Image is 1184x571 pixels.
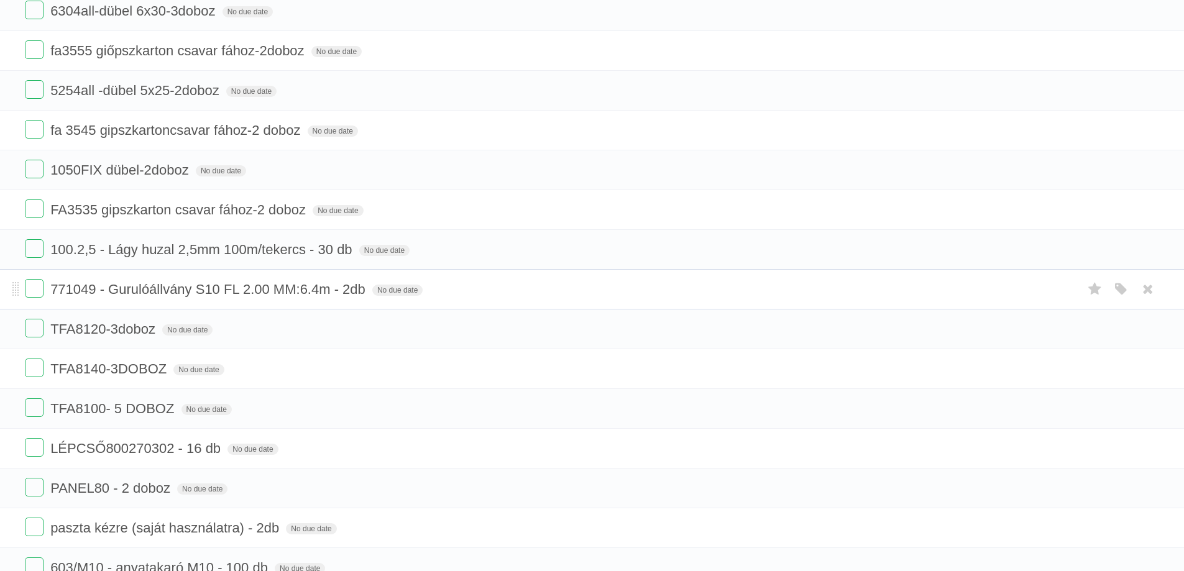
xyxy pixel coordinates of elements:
span: No due date [313,205,363,216]
span: 1050FIX dübel-2doboz [50,162,192,178]
span: TFA8140-3DOBOZ [50,361,170,377]
span: 771049 - Gurulóállvány S10 FL 2.00 MM:6.4m - 2db [50,281,369,297]
label: Done [25,478,44,496]
span: PANEL80 - 2 doboz [50,480,173,496]
span: No due date [177,483,227,495]
label: Done [25,319,44,337]
span: FA3535 gipszkarton csavar fához-2 doboz [50,202,309,217]
label: Done [25,398,44,417]
label: Done [25,518,44,536]
label: Done [25,359,44,377]
span: No due date [223,6,273,17]
span: No due date [227,444,278,455]
span: paszta kézre (saját használatra) - 2db [50,520,282,536]
label: Done [25,40,44,59]
span: TFA8120-3doboz [50,321,158,337]
span: 5254all -dübel 5x25-2doboz [50,83,223,98]
span: No due date [196,165,246,176]
span: TFA8100- 5 DOBOZ [50,401,177,416]
label: Done [25,438,44,457]
label: Done [25,279,44,298]
span: No due date [181,404,232,415]
label: Done [25,120,44,139]
span: No due date [162,324,213,336]
label: Done [25,199,44,218]
label: Done [25,80,44,99]
span: No due date [286,523,336,534]
span: fa3555 giőpszkarton csavar fához-2doboz [50,43,307,58]
span: No due date [173,364,224,375]
span: 100.2,5 - Lágy huzal 2,5mm 100m/tekercs - 30 db [50,242,355,257]
label: Done [25,239,44,258]
label: Done [25,1,44,19]
span: No due date [311,46,362,57]
span: LÉPCSŐ800270302 - 16 db [50,441,224,456]
span: No due date [359,245,410,256]
span: 6304all-dübel 6x30-3doboz [50,3,218,19]
label: Done [25,160,44,178]
label: Star task [1083,279,1107,299]
span: fa 3545 gipszkartoncsavar fához-2 doboz [50,122,303,138]
span: No due date [226,86,277,97]
span: No due date [372,285,423,296]
span: No due date [308,126,358,137]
